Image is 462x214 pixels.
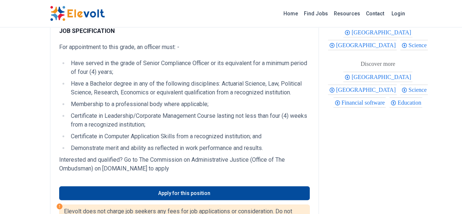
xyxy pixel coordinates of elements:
[360,59,395,69] div: These are topics related to the article that might interest you
[408,87,429,93] span: Science
[343,27,412,37] div: Nairobi
[328,40,397,50] div: nairobi
[59,43,310,52] p: For appointment to this grade, an officer must: -
[69,132,310,141] li: Certificate in Computer Application Skills from a recognized institution; and
[69,112,310,129] li: Certificate in Leadership/Corporate Management Course lasting not less than four (4) weeks from a...
[69,79,310,97] li: Have a Bachelor degree in any of the following disciplines: Actuarial Science, Law, Political Sci...
[425,179,462,214] iframe: Chat Widget
[69,144,310,153] li: Demonstrate merit and ability as reflected in work performance and results.
[400,40,428,50] div: Science
[387,6,409,21] a: Login
[331,8,363,19] a: Resources
[280,8,301,19] a: Home
[363,8,387,19] a: Contact
[59,27,115,34] strong: JOB SPECIFICATION
[351,74,413,80] span: [GEOGRAPHIC_DATA]
[397,100,423,106] span: Education
[336,87,398,93] span: [GEOGRAPHIC_DATA]
[328,85,397,95] div: nairobi
[341,100,387,106] span: Financial software
[333,97,386,108] div: Financial software
[69,59,310,76] li: Have served in the grade of Senior Compliance Officer or its equivalent for a minimum period of f...
[301,8,331,19] a: Find Jobs
[59,155,310,173] p: Interested and qualified? Go to The Commission on Administrative Justice (Office of The Ombudsman...
[343,72,412,82] div: Nairobi
[351,29,413,35] span: [GEOGRAPHIC_DATA]
[336,42,398,48] span: [GEOGRAPHIC_DATA]
[408,42,429,48] span: Science
[400,85,428,95] div: Science
[389,97,422,108] div: Education
[50,6,105,21] img: Elevolt
[69,100,310,109] li: Membership to a professional body where applicable;
[59,186,310,200] a: Apply for this position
